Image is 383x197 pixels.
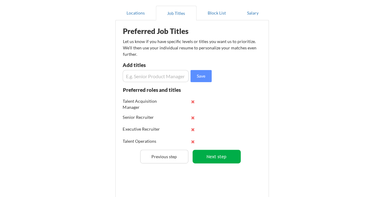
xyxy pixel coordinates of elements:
[123,98,163,110] div: Talent Acquisition Manager
[123,114,163,120] div: Senior Recruiter
[156,6,196,20] button: Job Titles
[140,150,188,163] button: Previous step
[123,62,187,68] div: Add titles
[237,6,269,20] button: Salary
[123,28,200,35] div: Preferred Job Titles
[123,87,189,92] div: Preferred roles and titles
[123,138,163,150] div: Talent Operations Lead
[196,6,237,20] button: Block List
[123,38,257,57] div: Let us know if you have specific levels or titles you want us to prioritize. We’ll then use your ...
[123,126,163,132] div: Executive Recruiter
[123,70,189,82] input: E.g. Senior Product Manager
[193,150,241,163] button: Next step
[190,70,212,82] button: Save
[115,6,156,20] button: Locations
